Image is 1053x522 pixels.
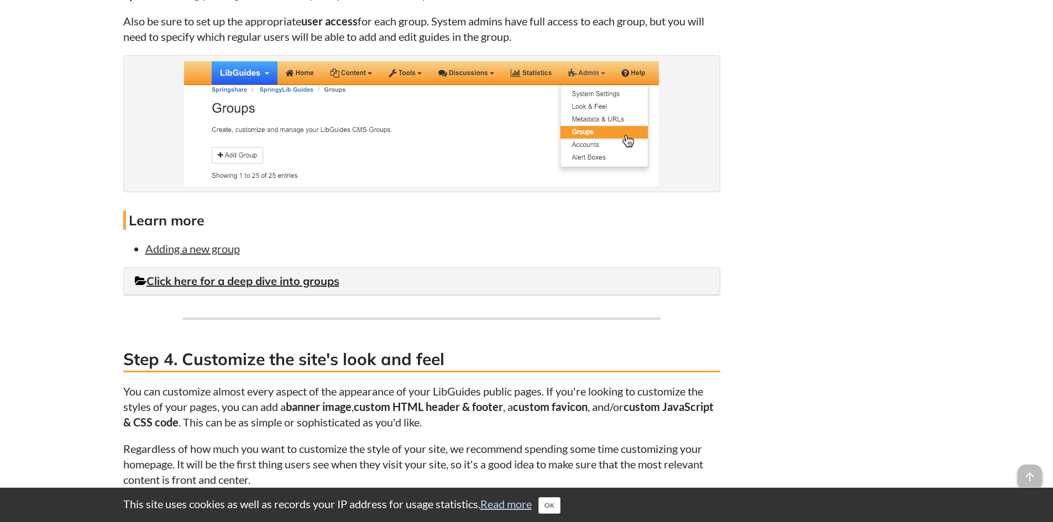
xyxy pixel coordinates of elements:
a: Adding a new group [145,242,240,255]
p: You can customize almost every aspect of the appearance of your LibGuides public pages. If you're... [123,383,720,430]
span: arrow_upward [1018,465,1042,489]
strong: custom JavaScript & CSS code [123,400,714,429]
h4: Learn more [123,210,720,230]
p: Also be sure to set up the appropriate for each group. System admins have full access to each gro... [123,13,720,44]
strong: custom favicon [513,400,588,413]
a: arrow_upward [1018,466,1042,479]
a: Click here for a deep dive into groups [135,274,339,288]
div: This site uses cookies as well as records your IP address for usage statistics. [112,496,941,514]
p: Regardless of how much you want to customize the style of your site, we recommend spending some t... [123,441,720,487]
strong: custom HTML header & footer [354,400,503,413]
img: Adding and managing groups in LibGuides CMS [184,61,659,186]
strong: user access [301,14,358,28]
h3: Step 4. Customize the site's look and feel [123,347,720,372]
a: Read more [480,497,532,510]
strong: banner image [286,400,352,413]
button: Close [538,497,560,514]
